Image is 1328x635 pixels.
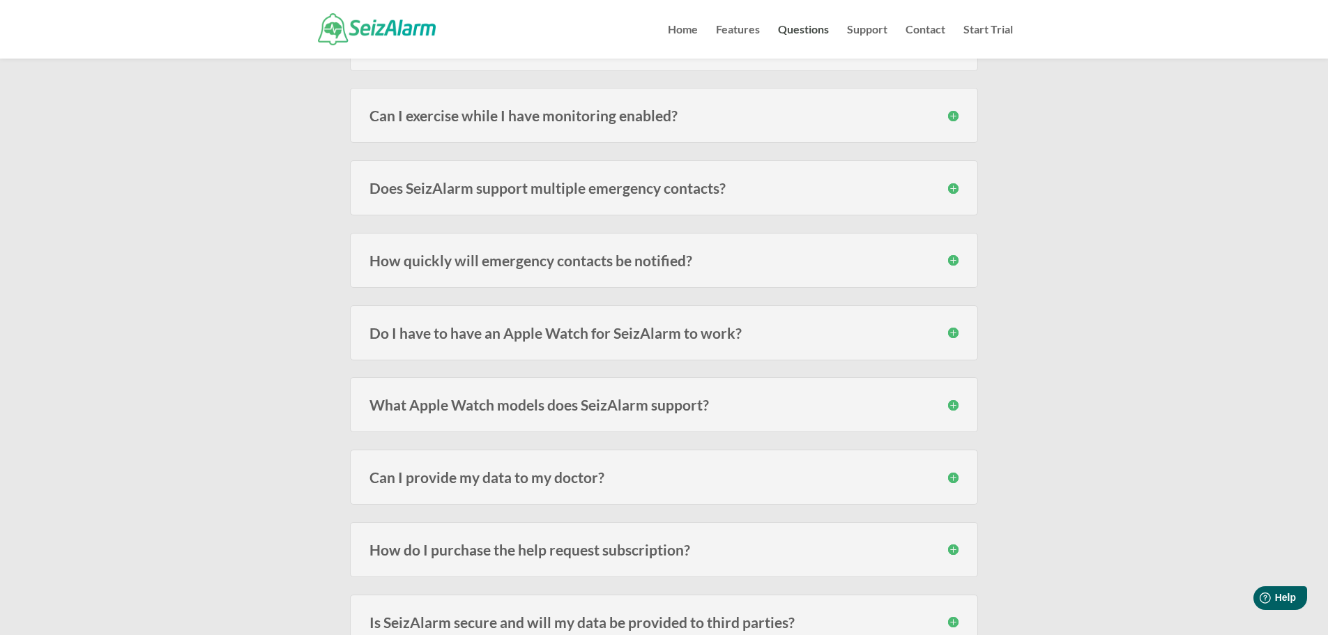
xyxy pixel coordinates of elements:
[369,108,959,123] h3: Can I exercise while I have monitoring enabled?
[963,24,1013,59] a: Start Trial
[369,542,959,557] h3: How do I purchase the help request subscription?
[369,397,959,412] h3: What Apple Watch models does SeizAlarm support?
[369,615,959,629] h3: Is SeizAlarm secure and will my data be provided to third parties?
[1204,581,1313,620] iframe: Help widget launcher
[369,470,959,484] h3: Can I provide my data to my doctor?
[369,326,959,340] h3: Do I have to have an Apple Watch for SeizAlarm to work?
[778,24,829,59] a: Questions
[847,24,887,59] a: Support
[369,253,959,268] h3: How quickly will emergency contacts be notified?
[668,24,698,59] a: Home
[318,13,436,45] img: SeizAlarm
[369,181,959,195] h3: Does SeizAlarm support multiple emergency contacts?
[906,24,945,59] a: Contact
[716,24,760,59] a: Features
